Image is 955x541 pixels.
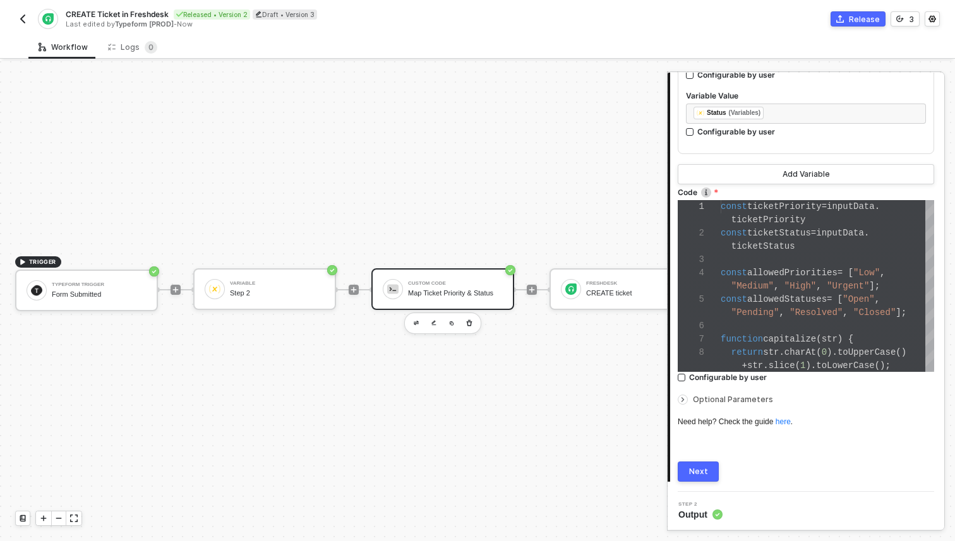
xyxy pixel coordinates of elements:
[449,321,454,326] img: copy-block
[39,42,88,52] div: Workflow
[816,334,821,344] span: (
[528,286,536,294] span: icon-play
[836,15,844,23] span: icon-commerce
[721,294,747,304] span: const
[327,265,337,275] span: icon-success-page
[822,334,838,344] span: str
[891,11,920,27] button: 3
[689,467,708,477] div: Next
[747,360,763,371] span: str
[831,11,886,27] button: Release
[849,14,880,25] div: Release
[731,347,763,357] span: return
[15,11,30,27] button: back
[689,372,767,383] div: Configurable by user
[875,360,891,371] span: ();
[253,9,317,20] div: Draft • Version 3
[707,107,726,119] div: Status
[731,281,774,291] span: "Medium"
[70,514,78,522] span: icon-expand
[29,257,56,267] span: TRIGGER
[875,294,880,304] span: ,
[42,13,53,25] img: integration-icon
[230,289,325,297] div: Step 2
[880,268,885,278] span: ,
[853,307,896,318] span: "Closed"
[816,347,821,357] span: (
[784,347,816,357] span: charAt
[149,266,159,276] span: icon-success-page
[145,41,157,54] sup: 0
[209,283,220,295] img: icon
[426,316,441,331] button: edit-cred
[697,126,775,137] div: Configurable by user
[678,393,934,407] div: Optional Parameters
[747,201,822,211] span: ticketPriority
[721,228,747,238] span: const
[783,169,830,179] div: Add Variable
[731,241,795,251] span: ticketStatus
[774,281,779,291] span: ,
[838,268,843,278] span: =
[40,514,47,522] span: icon-play
[678,227,704,240] div: 2
[678,164,934,184] button: Add Variable
[721,334,763,344] span: function
[678,502,723,507] span: Step 2
[697,109,704,117] img: fieldIcon
[678,293,704,306] div: 5
[678,508,723,521] span: Output
[763,347,779,357] span: str
[811,228,816,238] span: =
[776,417,791,426] a: here
[816,228,864,238] span: inputData
[896,15,904,23] span: icon-versioning
[827,281,869,291] span: "Urgent"
[848,334,853,344] span: {
[784,281,816,291] span: "High"
[350,286,357,294] span: icon-play
[66,20,476,29] div: Last edited by - Now
[678,187,934,198] label: Code
[444,316,459,331] button: copy-block
[864,228,869,238] span: .
[843,307,848,318] span: ,
[693,395,773,404] span: Optional Parameters
[409,316,424,331] button: edit-cred
[800,360,805,371] span: 1
[52,282,147,287] div: Typeform Trigger
[763,334,816,344] span: capitalize
[909,14,914,25] div: 3
[721,268,747,278] span: const
[678,333,704,346] div: 7
[805,360,816,371] span: ).
[838,334,843,344] span: )
[678,417,934,427] div: Need help? Check the guide .
[742,360,747,371] span: +
[747,268,838,278] span: allowedPriorities
[408,281,503,286] div: Custom Code
[822,347,827,357] span: 0
[678,200,704,213] div: 1
[66,9,169,20] span: CREATE Ticket in Freshdesk
[875,201,880,211] span: .
[679,396,687,403] span: icon-arrow-right-small
[431,320,436,326] img: edit-cred
[869,281,880,291] span: ];
[172,286,179,294] span: icon-play
[747,294,827,304] span: allowedStatuses
[721,201,747,211] span: const
[838,347,896,357] span: toUpperCase
[779,347,784,357] span: .
[18,14,28,24] img: back
[928,15,936,23] span: icon-settings
[174,9,250,20] div: Released • Version 2
[747,228,811,238] span: ticketStatus
[408,289,503,297] div: Map Ticket Priority & Status
[731,307,779,318] span: "Pending"
[31,285,42,296] img: icon
[790,307,843,318] span: "Resolved"
[701,187,711,198] img: icon-info
[686,90,926,101] label: Variable Value
[678,319,704,333] div: 6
